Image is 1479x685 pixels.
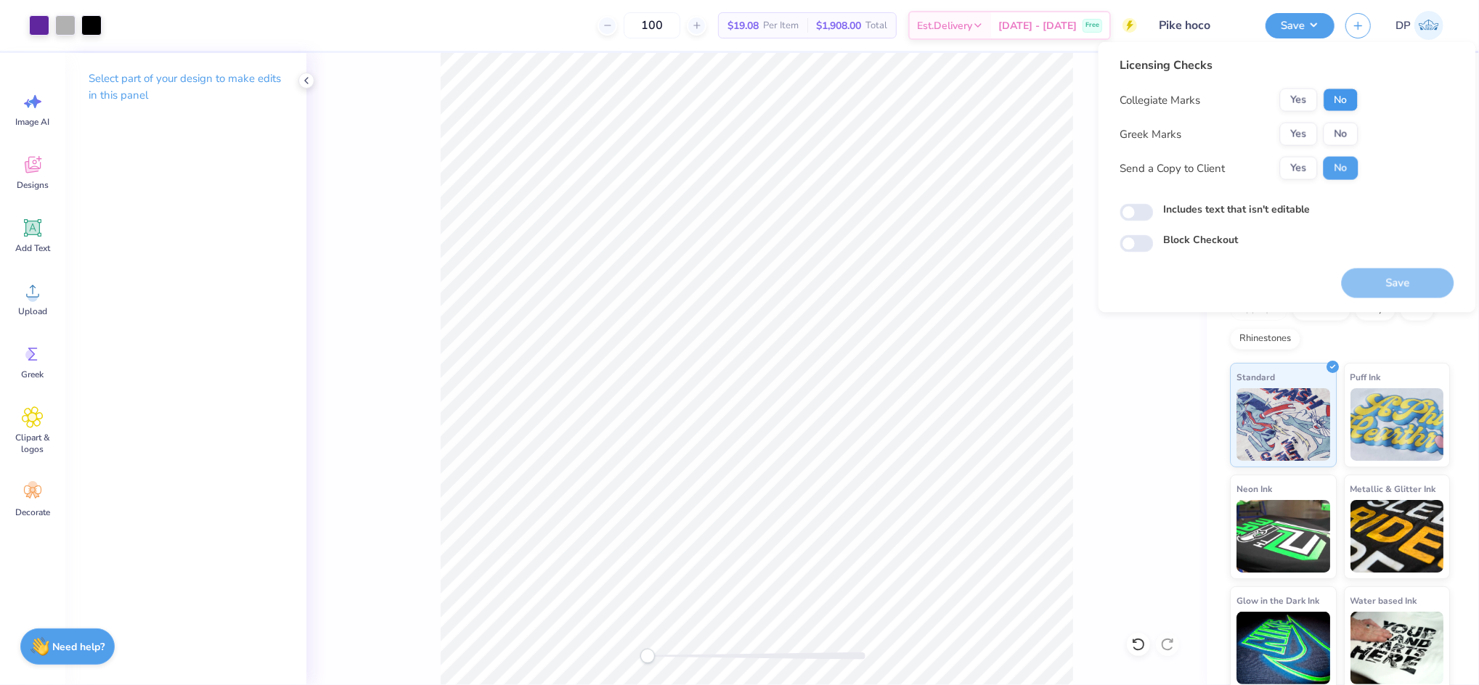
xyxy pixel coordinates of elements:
span: Image AI [16,116,50,128]
input: Untitled Design [1148,11,1255,40]
button: Yes [1280,123,1318,146]
span: Free [1085,20,1099,30]
button: Yes [1280,89,1318,112]
div: Rhinestones [1230,328,1300,350]
label: Includes text that isn't editable [1164,202,1311,217]
span: Add Text [15,242,50,254]
div: Accessibility label [640,649,655,663]
div: Collegiate Marks [1120,91,1201,108]
span: Clipart & logos [9,432,57,455]
button: No [1324,123,1358,146]
input: – – [624,12,680,38]
img: Darlene Padilla [1414,11,1443,40]
img: Standard [1236,388,1330,461]
p: Select part of your design to make edits in this panel [89,70,283,104]
strong: Need help? [53,640,105,654]
span: Puff Ink [1350,369,1381,385]
label: Block Checkout [1164,232,1239,247]
div: Send a Copy to Client [1120,160,1226,176]
span: Total [865,18,887,33]
span: Per Item [763,18,799,33]
a: DP [1389,11,1450,40]
span: Greek [22,369,44,380]
span: Water based Ink [1350,593,1417,608]
button: No [1324,157,1358,180]
span: Standard [1236,369,1275,385]
div: Greek Marks [1120,126,1182,142]
button: Yes [1280,157,1318,180]
span: [DATE] - [DATE] [998,18,1077,33]
button: No [1324,89,1358,112]
img: Metallic & Glitter Ink [1350,500,1444,573]
span: Upload [18,305,47,317]
button: Save [1266,13,1335,38]
img: Neon Ink [1236,500,1330,573]
div: Licensing Checks [1120,57,1358,74]
span: Neon Ink [1236,481,1272,496]
span: $1,908.00 [816,18,861,33]
span: $19.08 [728,18,759,33]
img: Puff Ink [1350,388,1444,461]
img: Water based Ink [1350,612,1444,684]
span: Metallic & Glitter Ink [1350,481,1436,496]
span: DP [1396,17,1411,34]
span: Decorate [15,506,50,518]
span: Designs [17,179,49,191]
span: Glow in the Dark Ink [1236,593,1319,608]
span: Est. Delivery [917,18,972,33]
img: Glow in the Dark Ink [1236,612,1330,684]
